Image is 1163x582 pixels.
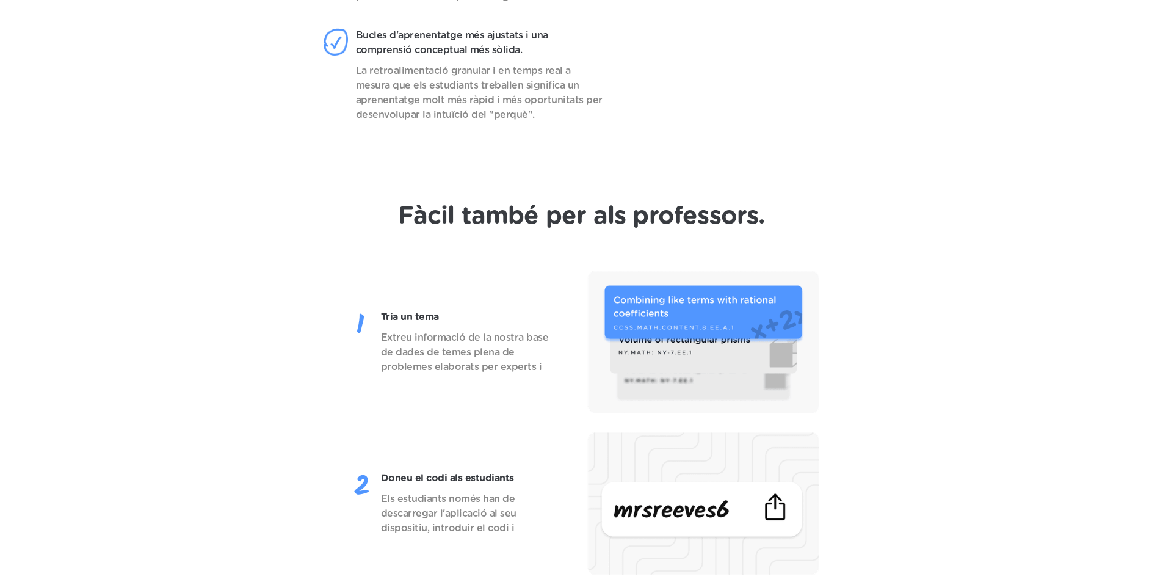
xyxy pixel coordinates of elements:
font: Fàcil també per als professors. [398,204,764,228]
font: Extreu informació de la nostra base de dades de temes plena de problemes elaborats per experts i ... [381,333,551,387]
font: Els estudiants només han de descarregar l'aplicació al seu dispositiu, introduir el codi i començ... [381,494,520,548]
font: Doneu el codi als estudiants [381,473,514,483]
font: Tria un tema [381,312,439,322]
font: Bucles d'aprenentatge més ajustats i una comprensió conceptual més sòlida. [356,31,551,55]
font: La retroalimentació granular i en temps real a mesura que els estudiants treballen significa un a... [356,66,606,120]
